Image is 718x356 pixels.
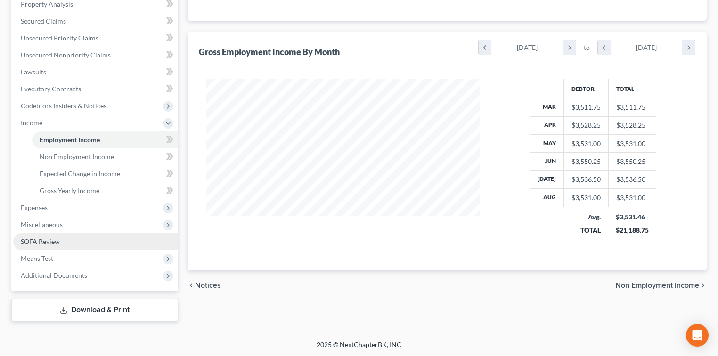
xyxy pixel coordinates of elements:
[608,153,656,170] td: $3,550.25
[40,136,100,144] span: Employment Income
[21,68,46,76] span: Lawsuits
[571,226,601,235] div: TOTAL
[598,40,611,55] i: chevron_left
[571,193,601,202] div: $3,531.00
[11,299,178,321] a: Download & Print
[571,139,601,148] div: $3,531.00
[32,131,178,148] a: Employment Income
[32,165,178,182] a: Expected Change in Income
[608,116,656,134] td: $3,528.25
[21,85,81,93] span: Executory Contracts
[13,13,178,30] a: Secured Claims
[608,79,656,98] th: Total
[21,102,106,110] span: Codebtors Insiders & Notices
[530,116,564,134] th: Apr
[21,17,66,25] span: Secured Claims
[40,153,114,161] span: Non Employment Income
[491,40,563,55] div: [DATE]
[13,30,178,47] a: Unsecured Priority Claims
[479,40,491,55] i: chevron_left
[21,271,87,279] span: Additional Documents
[616,212,649,222] div: $3,531.46
[21,119,42,127] span: Income
[21,51,111,59] span: Unsecured Nonpriority Claims
[21,254,53,262] span: Means Test
[571,175,601,184] div: $3,536.50
[615,282,707,289] button: Non Employment Income chevron_right
[199,46,340,57] div: Gross Employment Income By Month
[13,64,178,81] a: Lawsuits
[188,282,221,289] button: chevron_left Notices
[21,34,98,42] span: Unsecured Priority Claims
[13,233,178,250] a: SOFA Review
[530,98,564,116] th: Mar
[563,79,608,98] th: Debtor
[611,40,683,55] div: [DATE]
[584,43,590,52] span: to
[686,324,709,347] div: Open Intercom Messenger
[530,153,564,170] th: Jun
[32,148,178,165] a: Non Employment Income
[608,98,656,116] td: $3,511.75
[699,282,707,289] i: chevron_right
[13,81,178,97] a: Executory Contracts
[571,121,601,130] div: $3,528.25
[13,47,178,64] a: Unsecured Nonpriority Claims
[32,182,178,199] a: Gross Yearly Income
[40,170,120,178] span: Expected Change in Income
[571,157,601,166] div: $3,550.25
[571,103,601,112] div: $3,511.75
[608,170,656,188] td: $3,536.50
[21,220,63,228] span: Miscellaneous
[40,186,99,194] span: Gross Yearly Income
[571,212,601,222] div: Avg.
[21,203,48,211] span: Expenses
[530,170,564,188] th: [DATE]
[188,282,195,289] i: chevron_left
[615,282,699,289] span: Non Employment Income
[682,40,695,55] i: chevron_right
[530,189,564,207] th: Aug
[563,40,576,55] i: chevron_right
[616,226,649,235] div: $21,188.75
[608,134,656,152] td: $3,531.00
[21,237,60,245] span: SOFA Review
[195,282,221,289] span: Notices
[530,134,564,152] th: May
[608,189,656,207] td: $3,531.00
